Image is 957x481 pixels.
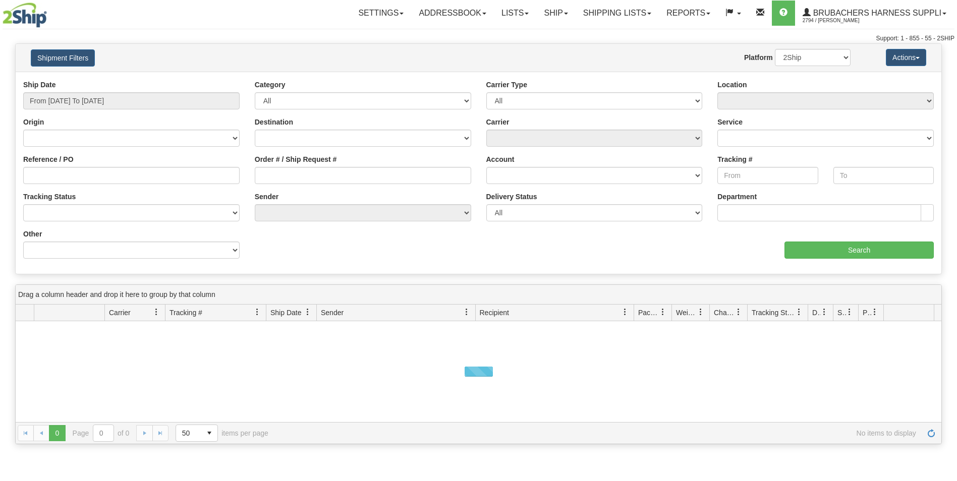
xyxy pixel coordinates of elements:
a: Weight filter column settings [692,304,709,321]
input: To [833,167,934,184]
span: Page sizes drop down [176,425,218,442]
span: 2794 / [PERSON_NAME] [803,16,878,26]
span: items per page [176,425,268,442]
a: Shipping lists [576,1,659,26]
label: Category [255,80,286,90]
label: Tracking # [717,154,752,164]
label: Reference / PO [23,154,74,164]
span: Weight [676,308,697,318]
span: Delivery Status [812,308,821,318]
label: Account [486,154,515,164]
label: Delivery Status [486,192,537,202]
label: Sender [255,192,278,202]
span: Tracking Status [752,308,796,318]
label: Platform [744,52,773,63]
span: Sender [321,308,344,318]
button: Shipment Filters [31,49,95,67]
a: Pickup Status filter column settings [866,304,883,321]
a: Lists [494,1,536,26]
a: Tracking # filter column settings [249,304,266,321]
a: Delivery Status filter column settings [816,304,833,321]
label: Origin [23,117,44,127]
span: Pickup Status [863,308,871,318]
a: Shipment Issues filter column settings [841,304,858,321]
input: From [717,167,818,184]
a: Carrier filter column settings [148,304,165,321]
span: Tracking # [170,308,202,318]
span: Shipment Issues [837,308,846,318]
span: 50 [182,428,195,438]
a: Ship Date filter column settings [299,304,316,321]
label: Department [717,192,757,202]
label: Tracking Status [23,192,76,202]
label: Carrier [486,117,510,127]
input: Search [784,242,934,259]
label: Carrier Type [486,80,527,90]
label: Order # / Ship Request # [255,154,337,164]
span: Page of 0 [73,425,130,442]
a: Refresh [923,425,939,441]
span: select [201,425,217,441]
a: Settings [351,1,411,26]
span: Recipient [480,308,509,318]
span: No items to display [283,429,916,437]
span: Ship Date [270,308,301,318]
div: grid grouping header [16,285,941,305]
a: Packages filter column settings [654,304,671,321]
a: Ship [536,1,575,26]
span: Brubachers Harness Suppli [811,9,941,17]
span: Carrier [109,308,131,318]
a: Tracking Status filter column settings [791,304,808,321]
a: Reports [659,1,718,26]
label: Destination [255,117,293,127]
img: logo2794.jpg [3,3,47,28]
span: Page 0 [49,425,65,441]
div: Support: 1 - 855 - 55 - 2SHIP [3,34,954,43]
span: Packages [638,308,659,318]
a: Charge filter column settings [730,304,747,321]
label: Other [23,229,42,239]
a: Addressbook [411,1,494,26]
span: Charge [714,308,735,318]
label: Ship Date [23,80,56,90]
a: Recipient filter column settings [616,304,634,321]
a: Sender filter column settings [458,304,475,321]
button: Actions [886,49,926,66]
a: Brubachers Harness Suppli 2794 / [PERSON_NAME] [795,1,954,26]
label: Location [717,80,747,90]
label: Service [717,117,743,127]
